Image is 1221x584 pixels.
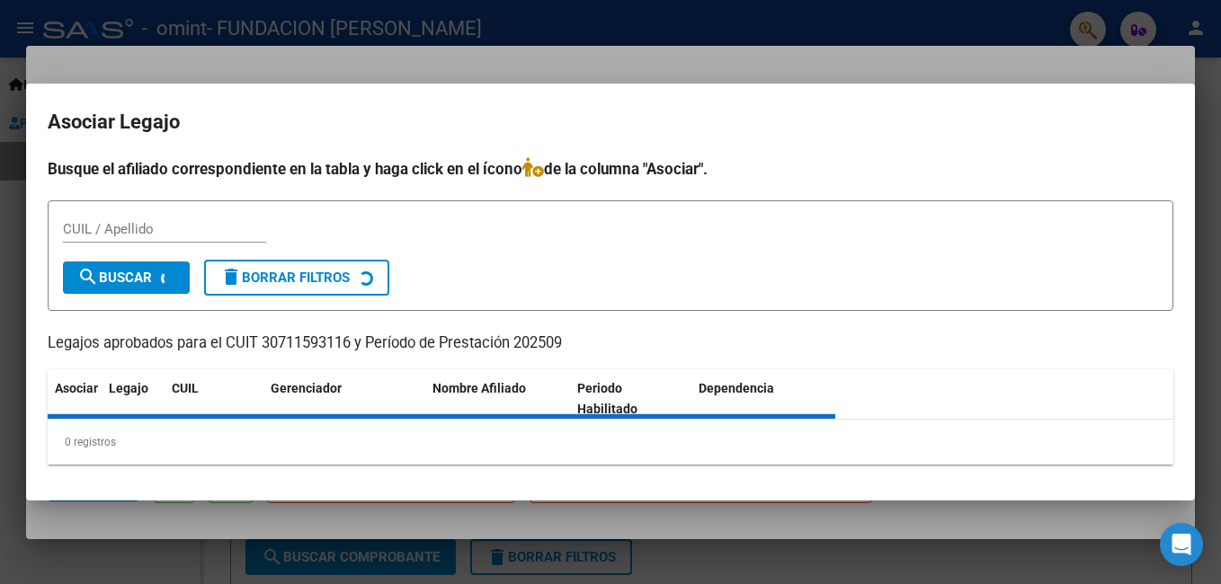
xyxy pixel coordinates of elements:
span: Asociar [55,381,98,395]
div: 0 registros [48,420,1173,465]
span: Borrar Filtros [220,270,350,286]
datatable-header-cell: Dependencia [691,369,836,429]
span: CUIL [172,381,199,395]
datatable-header-cell: Asociar [48,369,102,429]
button: Buscar [63,261,190,294]
datatable-header-cell: Legajo [102,369,165,429]
div: Open Intercom Messenger [1160,523,1203,566]
datatable-header-cell: CUIL [165,369,263,429]
h2: Asociar Legajo [48,105,1173,139]
button: Borrar Filtros [204,260,389,296]
datatable-header-cell: Gerenciador [263,369,425,429]
span: Dependencia [699,381,774,395]
datatable-header-cell: Periodo Habilitado [570,369,691,429]
span: Buscar [77,270,152,286]
span: Periodo Habilitado [577,381,637,416]
mat-icon: delete [220,266,242,288]
h4: Busque el afiliado correspondiente en la tabla y haga click en el ícono de la columna "Asociar". [48,157,1173,181]
span: Legajo [109,381,148,395]
p: Legajos aprobados para el CUIT 30711593116 y Período de Prestación 202509 [48,332,1173,355]
span: Gerenciador [271,381,342,395]
span: Nombre Afiliado [432,381,526,395]
datatable-header-cell: Nombre Afiliado [425,369,570,429]
mat-icon: search [77,266,99,288]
